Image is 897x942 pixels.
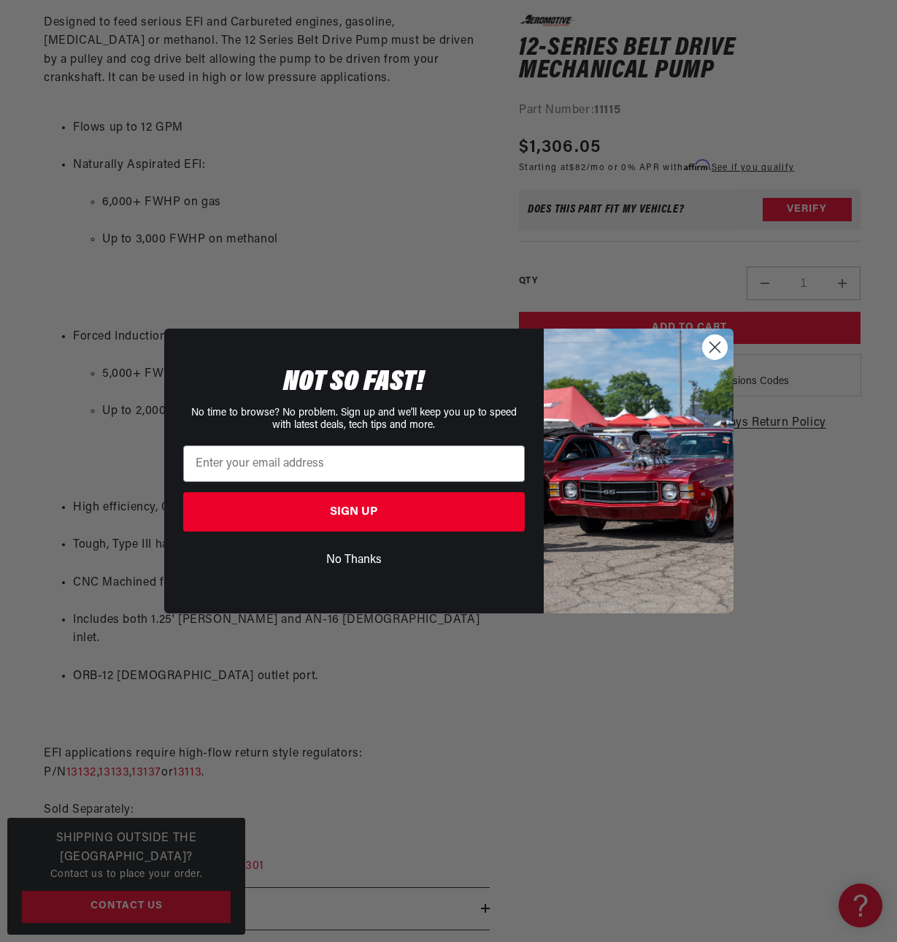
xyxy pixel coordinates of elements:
input: Enter your email address [183,445,525,482]
button: No Thanks [183,546,525,574]
span: NOT SO FAST! [283,368,424,397]
button: Close dialog [702,334,728,360]
span: No time to browse? No problem. Sign up and we'll keep you up to speed with latest deals, tech tip... [191,407,517,431]
img: 85cdd541-2605-488b-b08c-a5ee7b438a35.jpeg [544,329,734,613]
button: SIGN UP [183,492,525,532]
